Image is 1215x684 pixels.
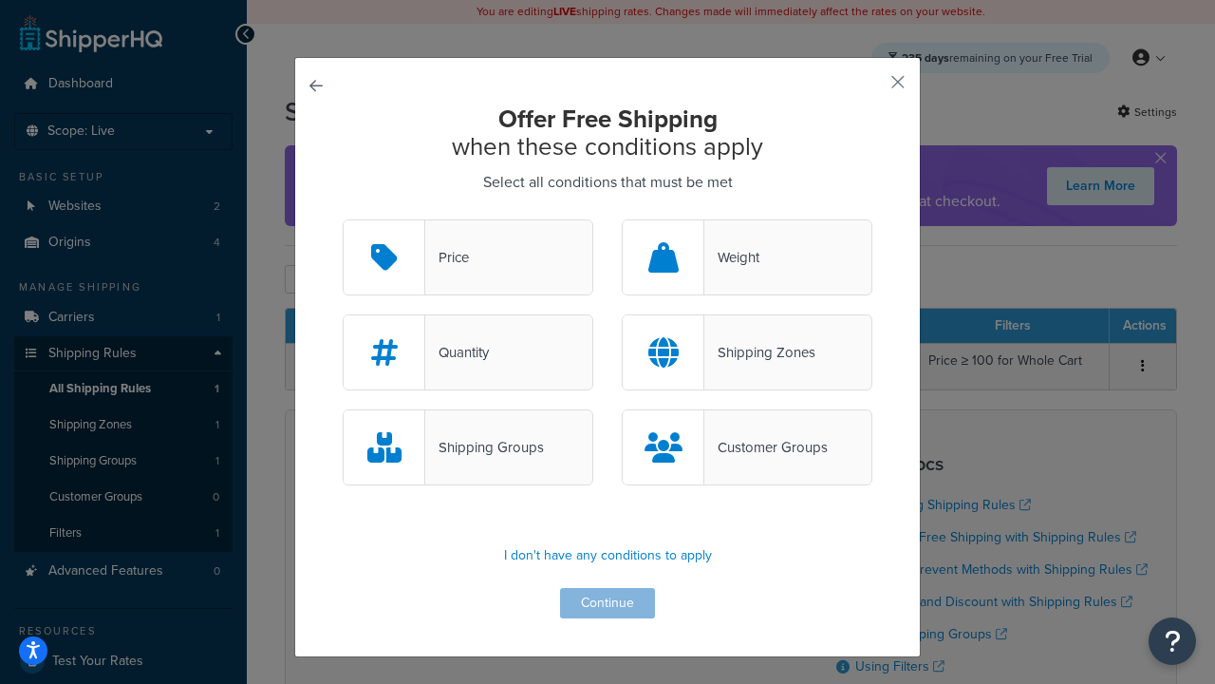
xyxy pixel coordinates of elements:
[343,169,872,196] p: Select all conditions that must be met
[704,244,759,271] div: Weight
[704,339,815,366] div: Shipping Zones
[425,244,469,271] div: Price
[498,101,718,137] strong: Offer Free Shipping
[425,434,544,461] div: Shipping Groups
[343,105,872,160] h2: when these conditions apply
[343,542,872,569] p: I don't have any conditions to apply
[1149,617,1196,665] button: Open Resource Center
[425,339,489,366] div: Quantity
[704,434,828,461] div: Customer Groups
